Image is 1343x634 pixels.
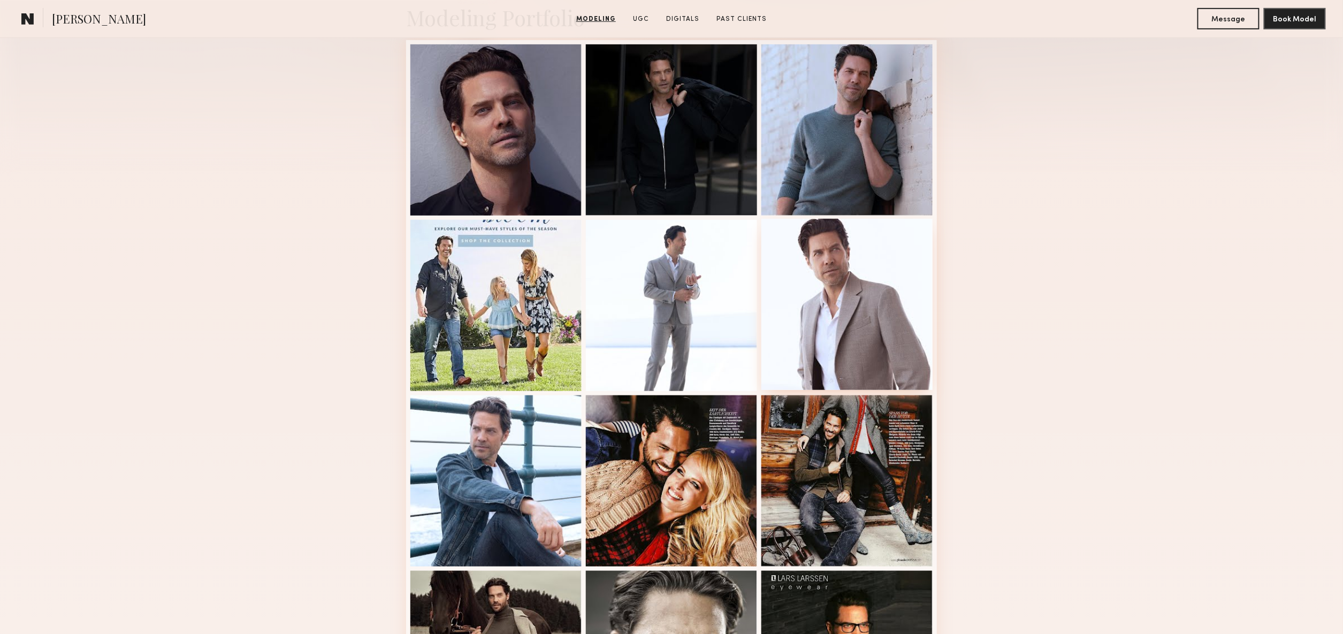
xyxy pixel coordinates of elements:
[1264,14,1326,23] a: Book Model
[1197,8,1260,29] button: Message
[662,14,704,24] a: Digitals
[629,14,653,24] a: UGC
[572,14,620,24] a: Modeling
[52,11,146,29] span: [PERSON_NAME]
[712,14,771,24] a: Past Clients
[1264,8,1326,29] button: Book Model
